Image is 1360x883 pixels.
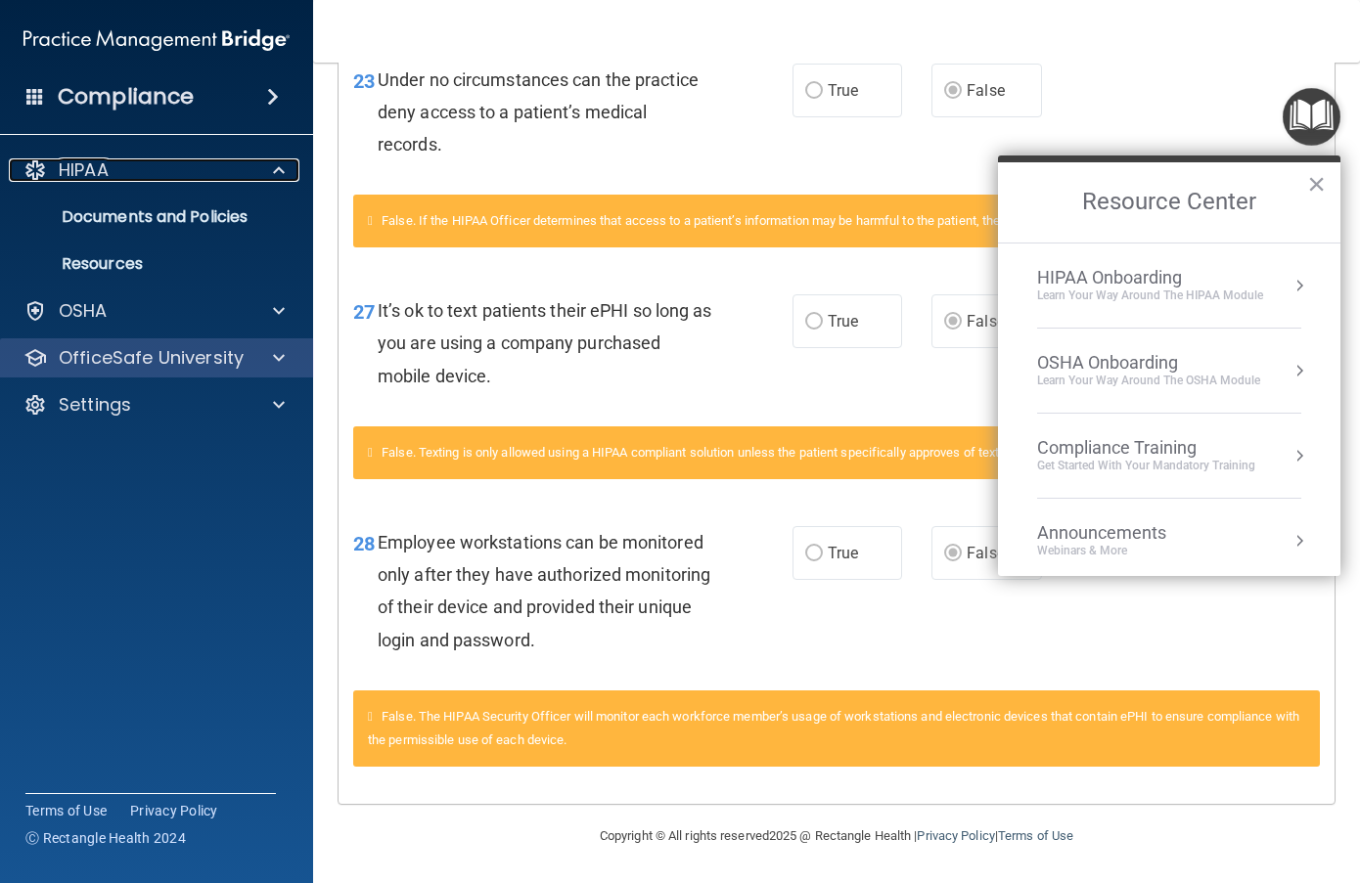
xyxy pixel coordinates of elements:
[828,81,858,100] span: True
[59,346,244,370] p: OfficeSafe University
[23,299,285,323] a: OSHA
[479,805,1194,867] div: Copyright © All rights reserved 2025 @ Rectangle Health | |
[59,393,131,417] p: Settings
[967,81,1005,100] span: False
[23,346,285,370] a: OfficeSafe University
[944,547,962,561] input: False
[1307,168,1326,199] button: Close
[944,84,962,99] input: False
[25,801,107,820] a: Terms of Use
[944,315,962,330] input: False
[1283,88,1340,146] button: Open Resource Center
[828,544,858,562] span: True
[828,312,858,331] span: True
[1037,458,1255,474] div: Get Started with your mandatory training
[23,21,290,60] img: PMB logo
[23,158,285,182] a: HIPAA
[25,828,186,848] span: Ⓒ Rectangle Health 2024
[998,828,1073,843] a: Terms of Use
[130,801,218,820] a: Privacy Policy
[967,544,1005,562] span: False
[805,315,823,330] input: True
[998,162,1340,243] h2: Resource Center
[805,84,823,99] input: True
[59,158,109,182] p: HIPAA
[1037,373,1260,389] div: Learn your way around the OSHA module
[13,207,280,227] p: Documents and Policies
[378,300,712,385] span: It’s ok to text patients their ePHI so long as you are using a company purchased mobile device.
[1037,287,1263,304] div: Learn Your Way around the HIPAA module
[353,69,375,93] span: 23
[23,393,285,417] a: Settings
[917,828,994,843] a: Privacy Policy
[805,547,823,561] input: True
[368,709,1299,747] span: False. The HIPAA Security Officer will monitor each workforce member’s usage of workstations and ...
[1262,748,1337,822] iframe: Drift Widget Chat Controller
[1037,437,1255,459] div: Compliance Training
[378,69,699,155] span: Under no circumstances can the practice deny access to a patient’s medical records.
[382,213,1146,228] span: False. If the HIPAA Officer determines that access to a patient’s information may be harmful to t...
[1037,522,1205,544] div: Announcements
[1037,352,1260,374] div: OSHA Onboarding
[353,532,375,555] span: 28
[1037,267,1263,288] div: HIPAA Onboarding
[13,254,280,274] p: Resources
[998,155,1340,576] div: Resource Center
[353,300,375,324] span: 27
[58,83,194,110] h4: Compliance
[59,299,108,323] p: OSHA
[1037,543,1205,559] div: Webinars & More
[378,532,710,650] span: Employee workstations can be monitored only after they have authorized monitoring of their device...
[967,312,1005,331] span: False
[382,445,1176,460] span: False. Texting is only allowed using a HIPAA compliant solution unless the patient specifically a...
